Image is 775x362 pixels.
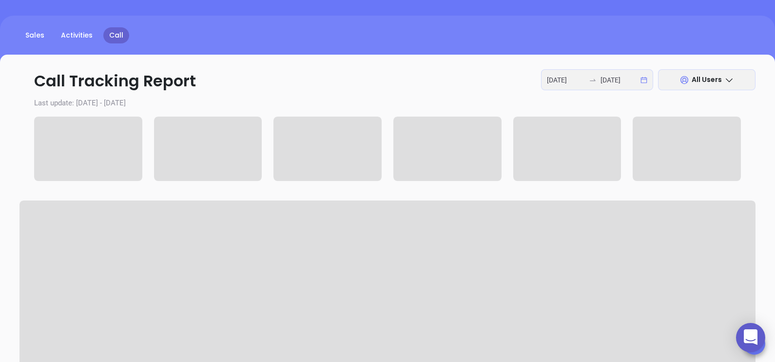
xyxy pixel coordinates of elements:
[589,76,597,84] span: swap-right
[19,98,756,109] p: Last update: [DATE] - [DATE]
[547,75,585,85] input: Start date
[589,76,597,84] span: to
[103,27,129,43] a: Call
[601,75,639,85] input: End date
[19,27,50,43] a: Sales
[19,69,756,93] p: Call Tracking Report
[55,27,98,43] a: Activities
[692,75,722,84] span: All Users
